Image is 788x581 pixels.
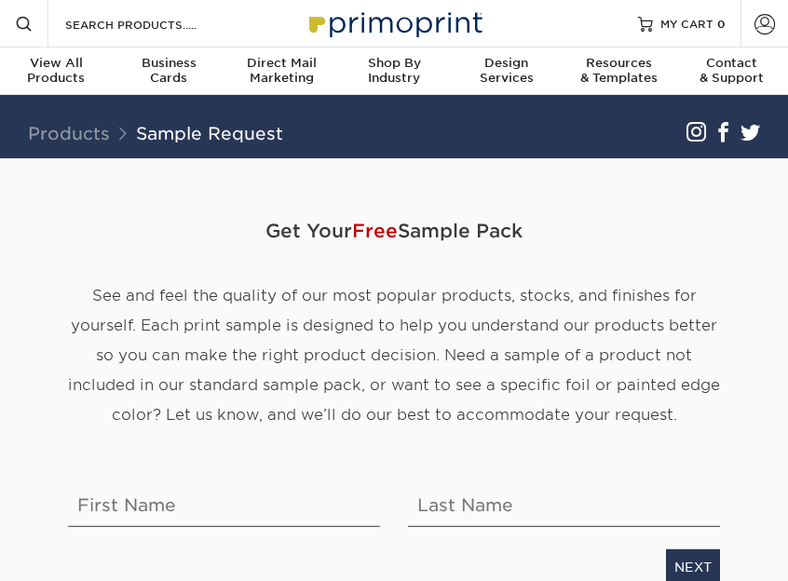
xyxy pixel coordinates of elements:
[63,13,245,35] input: SEARCH PRODUCTS.....
[225,56,338,86] div: Marketing
[28,123,110,143] a: Products
[352,220,398,242] span: Free
[113,56,225,86] div: Cards
[225,56,338,71] span: Direct Mail
[68,203,720,259] span: Get Your Sample Pack
[338,56,451,71] span: Shop By
[675,56,788,71] span: Contact
[338,56,451,86] div: Industry
[675,47,788,97] a: Contact& Support
[717,17,726,30] span: 0
[450,56,563,86] div: Services
[301,3,487,43] img: Primoprint
[563,47,675,97] a: Resources& Templates
[338,47,451,97] a: Shop ByIndustry
[113,56,225,71] span: Business
[675,56,788,86] div: & Support
[136,123,283,143] a: Sample Request
[225,47,338,97] a: Direct MailMarketing
[450,47,563,97] a: DesignServices
[450,56,563,71] span: Design
[660,16,713,32] span: MY CART
[68,287,720,424] span: See and feel the quality of our most popular products, stocks, and finishes for yourself. Each pr...
[563,56,675,86] div: & Templates
[563,56,675,71] span: Resources
[113,47,225,97] a: BusinessCards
